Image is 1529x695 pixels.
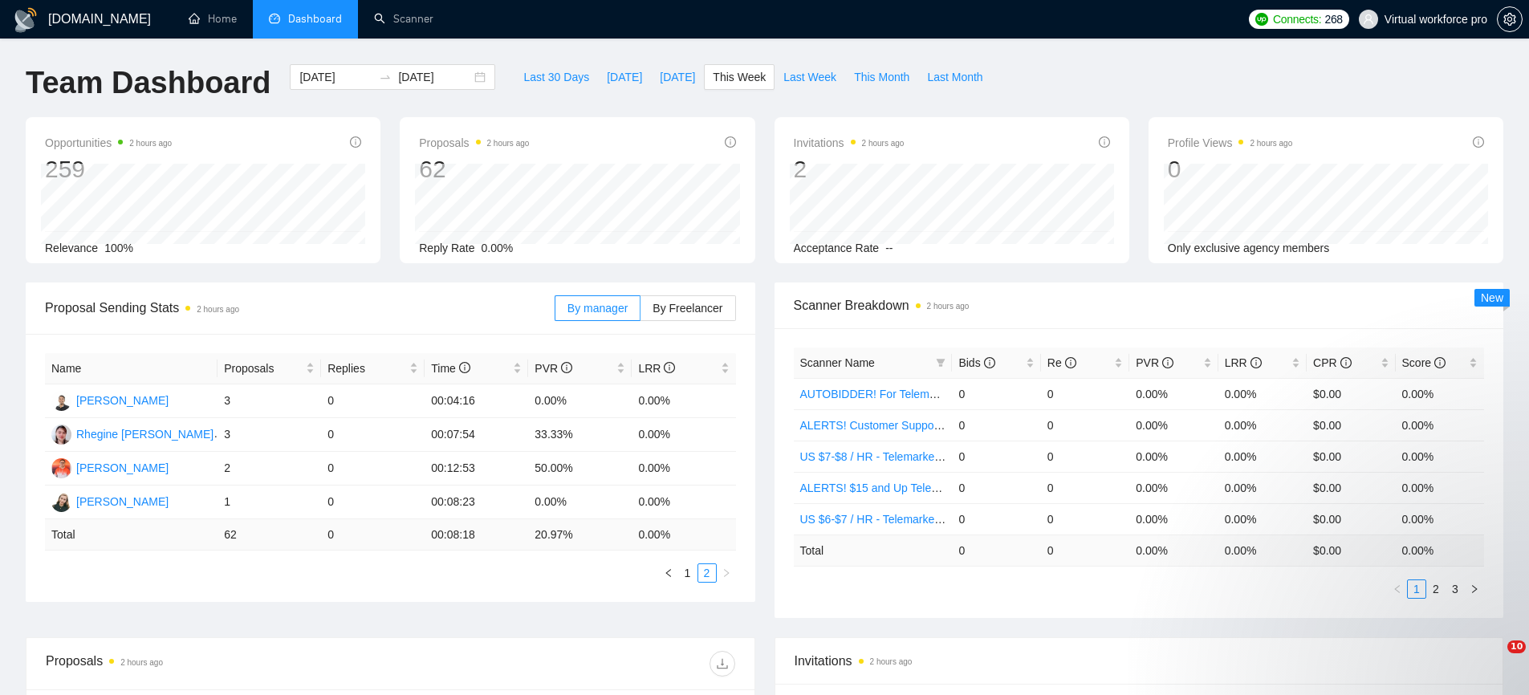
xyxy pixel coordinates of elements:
[321,486,425,519] td: 0
[1129,472,1218,503] td: 0.00%
[794,133,905,152] span: Invitations
[1218,503,1307,534] td: 0.00%
[664,568,673,578] span: left
[528,384,632,418] td: 0.00%
[659,563,678,583] button: left
[632,384,735,418] td: 0.00%
[659,563,678,583] li: Previous Page
[679,564,697,582] a: 1
[76,493,169,510] div: [PERSON_NAME]
[528,519,632,551] td: 20.97 %
[1255,13,1268,26] img: upwork-logo.png
[783,68,836,86] span: Last Week
[321,452,425,486] td: 0
[1041,409,1129,441] td: 0
[1250,139,1292,148] time: 2 hours ago
[704,64,775,90] button: This Week
[1497,13,1523,26] a: setting
[1396,472,1484,503] td: 0.00%
[350,136,361,148] span: info-circle
[632,519,735,551] td: 0.00 %
[76,392,169,409] div: [PERSON_NAME]
[1307,441,1395,472] td: $0.00
[722,568,731,578] span: right
[523,68,589,86] span: Last 30 Days
[51,492,71,512] img: YB
[870,657,913,666] time: 2 hours ago
[218,486,321,519] td: 1
[321,418,425,452] td: 0
[1324,10,1342,28] span: 268
[419,133,529,152] span: Proposals
[800,482,981,494] a: ALERTS! $15 and Up Telemarketing
[218,452,321,486] td: 2
[1099,136,1110,148] span: info-circle
[794,295,1485,315] span: Scanner Breakdown
[189,12,237,26] a: homeHome
[1041,472,1129,503] td: 0
[794,534,953,566] td: Total
[51,458,71,478] img: DE
[218,384,321,418] td: 3
[1065,357,1076,368] span: info-circle
[952,378,1040,409] td: 0
[1396,441,1484,472] td: 0.00%
[51,393,169,406] a: CN[PERSON_NAME]
[419,154,529,185] div: 62
[1129,409,1218,441] td: 0.00%
[76,459,169,477] div: [PERSON_NAME]
[1434,357,1446,368] span: info-circle
[1129,534,1218,566] td: 0.00 %
[984,357,995,368] span: info-circle
[952,472,1040,503] td: 0
[459,362,470,373] span: info-circle
[1162,357,1173,368] span: info-circle
[1250,357,1262,368] span: info-circle
[885,242,893,254] span: --
[794,242,880,254] span: Acceptance Rate
[1047,356,1076,369] span: Re
[1041,503,1129,534] td: 0
[927,302,970,311] time: 2 hours ago
[952,534,1040,566] td: 0
[482,242,514,254] span: 0.00%
[927,68,982,86] span: Last Month
[51,494,169,507] a: YB[PERSON_NAME]
[632,486,735,519] td: 0.00%
[717,563,736,583] button: right
[800,388,1120,400] a: AUTOBIDDER! For Telemarketing in the [GEOGRAPHIC_DATA]
[129,139,172,148] time: 2 hours ago
[425,519,528,551] td: 00:08:18
[45,154,172,185] div: 259
[45,519,218,551] td: Total
[51,427,213,440] a: RCRhegine [PERSON_NAME]
[1396,503,1484,534] td: 0.00%
[632,418,735,452] td: 0.00%
[854,68,909,86] span: This Month
[664,362,675,373] span: info-circle
[1474,640,1513,679] iframe: Intercom live chat
[952,441,1040,472] td: 0
[660,68,695,86] span: [DATE]
[1168,242,1330,254] span: Only exclusive agency members
[1225,356,1262,369] span: LRR
[45,242,98,254] span: Relevance
[321,519,425,551] td: 0
[651,64,704,90] button: [DATE]
[952,409,1040,441] td: 0
[1497,6,1523,32] button: setting
[269,13,280,24] span: dashboard
[958,356,994,369] span: Bids
[1041,378,1129,409] td: 0
[51,461,169,473] a: DE[PERSON_NAME]
[1129,503,1218,534] td: 0.00%
[528,452,632,486] td: 50.00%
[288,12,342,26] span: Dashboard
[379,71,392,83] span: swap-right
[800,450,953,463] a: US $7-$8 / HR - Telemarketing
[713,68,766,86] span: This Week
[598,64,651,90] button: [DATE]
[51,391,71,411] img: CN
[1396,378,1484,409] td: 0.00%
[1041,534,1129,566] td: 0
